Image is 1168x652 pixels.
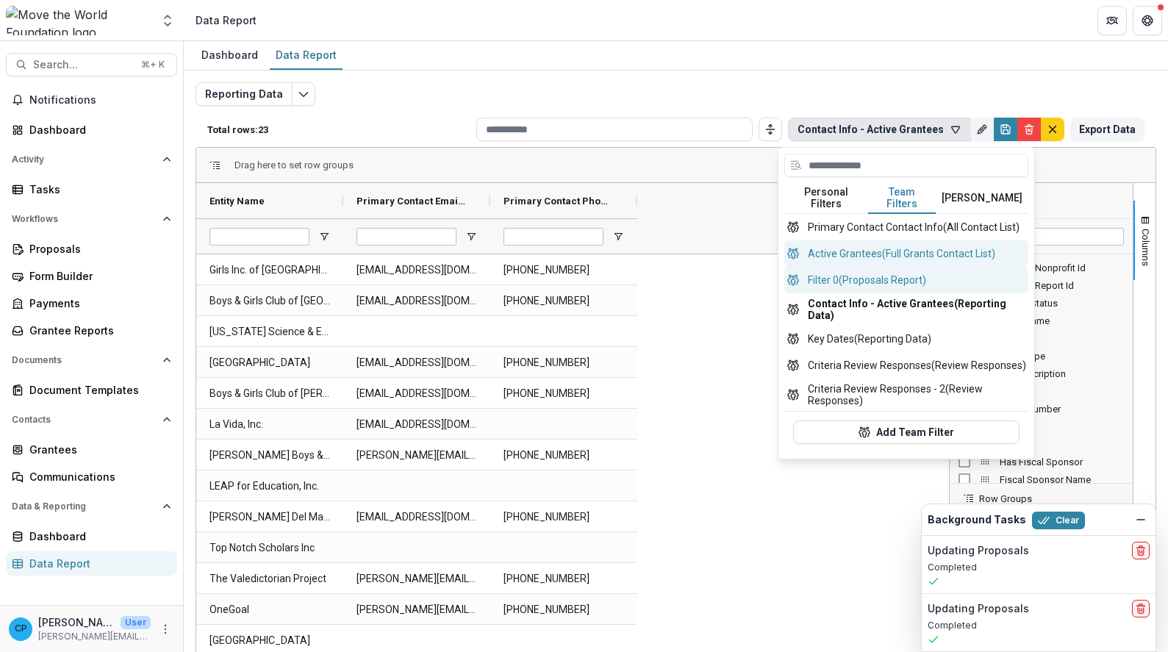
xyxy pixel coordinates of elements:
div: Temelio Nonprofit Id Column [950,259,1133,276]
button: Open Documents [6,348,177,372]
div: Christina Pappas [15,624,27,634]
button: Delete [1017,118,1041,141]
button: Partners [1097,6,1127,35]
button: More [157,620,174,638]
button: Search... [6,53,177,76]
button: Contact Info - Active Grantees (Reporting Data) [784,293,1028,326]
span: [EMAIL_ADDRESS][DOMAIN_NAME] [357,502,477,532]
h2: Updating Proposals [928,603,1029,615]
a: Form Builder [6,264,177,288]
span: Report Status [1000,298,1124,309]
button: Notifications [6,88,177,112]
a: Data Report [270,41,343,70]
nav: breadcrumb [190,10,262,31]
button: Contact Info - Active Grantees [788,118,971,141]
div: Entity Type Column [950,347,1133,365]
div: Report Status Column [950,294,1133,312]
div: Vision Column [950,435,1133,453]
a: Grantees [6,437,177,462]
button: Open entity switcher [157,6,178,35]
button: Dismiss [1132,511,1150,529]
button: Toggle auto height [759,118,782,141]
button: Open Workflows [6,207,177,231]
img: Move the World Foundation logo [6,6,151,35]
button: Open Contacts [6,408,177,431]
button: Filter 0 (Proposals Report) [784,267,1028,293]
span: Vision [1000,439,1124,450]
a: Proposals [6,237,177,261]
h2: Updating Proposals [928,545,1029,557]
input: Entity Name Filter Input [209,228,309,246]
span: Girls Inc. of [GEOGRAPHIC_DATA] [209,255,330,285]
span: EIN [1000,333,1124,344]
span: Temelio Nonprofit Id [1000,262,1124,273]
button: delete [1132,600,1150,617]
span: [PERSON_NAME] Boys & Girls Club Inc. [209,440,330,470]
span: [PHONE_NUMBER] [504,286,624,316]
div: Data Report [270,44,343,65]
p: [PERSON_NAME][EMAIL_ADDRESS][DOMAIN_NAME] [38,630,151,643]
button: Add Team Filter [793,420,1020,444]
button: Export Data [1070,118,1144,141]
div: Dashboard [29,122,165,137]
span: [EMAIL_ADDRESS][DOMAIN_NAME] [357,379,477,409]
input: Filter Columns Input [979,228,1124,246]
div: Row Groups [234,160,354,171]
button: Clear [1032,512,1085,529]
div: DBA Column [950,382,1133,400]
span: [PHONE_NUMBER] [504,348,624,378]
div: Mission Column [950,418,1133,435]
span: Top Notch Scholars Inc [209,533,330,563]
span: Drag here to set row groups [234,160,354,171]
button: Open Activity [6,148,177,171]
span: Temelio Report Id [1000,280,1124,291]
span: Notifications [29,94,171,107]
div: Fiscal Sponsor Name Column [950,470,1133,488]
span: DBA [1000,386,1124,397]
button: Criteria Review Responses (Review Responses) [784,352,1028,379]
a: Dashboard [196,41,264,70]
button: Reporting Data [196,82,293,106]
p: Total rows: 23 [207,124,470,135]
div: Org description Column [950,365,1133,382]
button: Edit selected report [292,82,315,106]
div: Communications [29,469,165,484]
div: Dashboard [196,44,264,65]
button: Criteria Review Responses - 2 (Review Responses) [784,379,1028,411]
a: Tasks [6,177,177,201]
span: [PERSON_NAME] Del Mar Foundation Inc [209,502,330,532]
p: User [121,616,151,629]
span: [EMAIL_ADDRESS][DOMAIN_NAME] [357,348,477,378]
div: Data Report [29,556,165,571]
span: [PERSON_NAME][EMAIL_ADDRESS][PERSON_NAME][DOMAIN_NAME] [357,440,477,470]
span: The Valedictorian Project [209,564,330,594]
span: Mission [1000,421,1124,432]
button: Team Filters [868,183,936,214]
div: Proposals [29,241,165,257]
span: Primary Contact Email (if different from Executive Director) (SHORT_TEXT) [357,196,465,207]
button: [PERSON_NAME] [936,183,1028,214]
button: Open Filter Menu [612,231,624,243]
span: Has Fiscal Sponsor [1000,456,1124,467]
div: Dashboard [29,529,165,544]
a: Payments [6,291,177,315]
button: Rename [970,118,994,141]
a: Dashboard [6,524,177,548]
span: Boys & Girls Club of [GEOGRAPHIC_DATA] [209,286,330,316]
span: Row Groups [979,493,1032,504]
span: LEAP for Education, Inc. [209,471,330,501]
div: Grantees [29,442,165,457]
div: Document Templates [29,382,165,398]
span: Org description [1000,368,1124,379]
span: Phone number [1000,404,1124,415]
button: Open Filter Menu [318,231,330,243]
a: Dashboard [6,118,177,142]
span: Primary Contact Phone Number (if different from Executive Director) (PHONE_NUMBER) [504,196,612,207]
span: Fiscal Sponsor Name [1000,474,1124,485]
span: [GEOGRAPHIC_DATA] [209,348,330,378]
span: Entity Name [209,196,265,207]
div: Entity Name Column [950,312,1133,329]
span: [US_STATE] Science & Engineering Fair Inc [209,317,330,347]
span: [PHONE_NUMBER] [504,502,624,532]
div: Tasks [29,182,165,197]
